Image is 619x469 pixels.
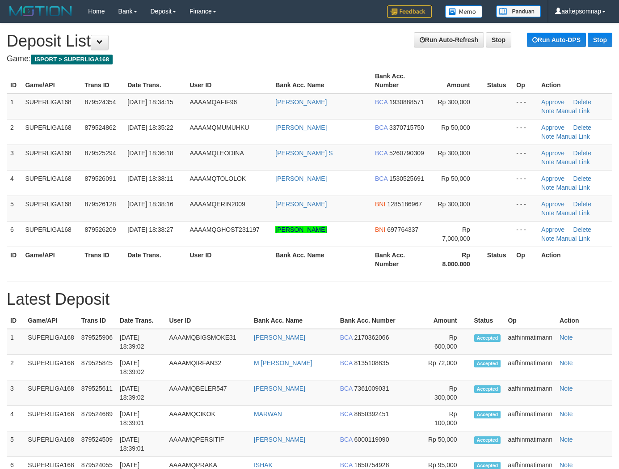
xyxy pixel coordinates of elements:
[165,329,250,355] td: AAAAMQBIGSMOKE31
[116,380,166,406] td: [DATE] 18:39:02
[127,149,173,157] span: [DATE] 18:36:18
[504,431,556,457] td: aafhinmatimann
[387,226,418,233] span: 697764337
[354,410,389,418] span: 8650392451
[486,32,511,47] a: Stop
[375,149,387,157] span: BCA
[84,226,116,233] span: 879526209
[7,68,21,94] th: ID
[21,145,81,170] td: SUPERLIGA168
[116,329,166,355] td: [DATE] 18:39:02
[556,235,590,242] a: Manual Link
[24,380,78,406] td: SUPERLIGA168
[541,133,555,140] a: Note
[513,196,538,221] td: - - -
[513,119,538,145] td: - - -
[375,200,385,208] span: BNI
[78,329,116,355] td: 879525906
[354,385,389,392] span: 7361009031
[556,312,612,329] th: Action
[354,436,389,443] span: 6000119090
[513,68,538,94] th: Op
[422,355,470,380] td: Rp 72,000
[541,200,564,208] a: Approve
[422,406,470,431] td: Rp 100,000
[275,124,327,131] a: [PERSON_NAME]
[513,221,538,247] td: - - -
[471,312,505,329] th: Status
[124,247,186,272] th: Date Trans.
[84,200,116,208] span: 879526128
[24,431,78,457] td: SUPERLIGA168
[541,175,564,182] a: Approve
[573,149,591,157] a: Delete
[21,68,81,94] th: Game/API
[541,98,564,106] a: Approve
[275,149,333,157] a: [PERSON_NAME] S
[573,124,591,131] a: Delete
[541,235,555,242] a: Note
[7,355,24,380] td: 2
[186,247,272,272] th: User ID
[275,226,327,233] a: [PERSON_NAME]
[272,247,371,272] th: Bank Acc. Name
[340,359,353,367] span: BCA
[541,209,555,217] a: Note
[340,334,353,341] span: BCA
[504,380,556,406] td: aafhinmatimann
[189,226,259,233] span: AAAAMQGHOST231197
[375,226,385,233] span: BNI
[78,312,116,329] th: Trans ID
[116,431,166,457] td: [DATE] 18:39:01
[375,124,387,131] span: BCA
[165,380,250,406] td: AAAAMQBELER547
[7,4,75,18] img: MOTION_logo.png
[496,5,541,17] img: panduan.png
[127,98,173,106] span: [DATE] 18:34:15
[375,175,387,182] span: BCA
[434,68,484,94] th: Amount
[21,119,81,145] td: SUPERLIGA168
[189,98,237,106] span: AAAAMQAFIF96
[189,124,249,131] span: AAAAMQMUMUHKU
[441,124,470,131] span: Rp 50,000
[7,221,21,247] td: 6
[513,145,538,170] td: - - -
[484,68,513,94] th: Status
[541,226,564,233] a: Approve
[340,461,353,469] span: BCA
[422,329,470,355] td: Rp 600,000
[7,55,612,64] h4: Game:
[127,226,173,233] span: [DATE] 18:38:27
[24,406,78,431] td: SUPERLIGA168
[442,226,470,242] span: Rp 7,000,000
[354,359,389,367] span: 8135108835
[504,355,556,380] td: aafhinmatimann
[560,359,573,367] a: Note
[438,149,470,157] span: Rp 300,000
[7,431,24,457] td: 5
[560,410,573,418] a: Note
[474,334,501,342] span: Accepted
[513,94,538,119] td: - - -
[484,247,513,272] th: Status
[389,175,424,182] span: 1530525691
[337,312,422,329] th: Bank Acc. Number
[21,94,81,119] td: SUPERLIGA168
[31,55,113,64] span: ISPORT > SUPERLIGA168
[7,94,21,119] td: 1
[81,247,124,272] th: Trans ID
[389,149,424,157] span: 5260790309
[250,312,337,329] th: Bank Acc. Name
[422,312,470,329] th: Amount
[7,290,612,308] h1: Latest Deposit
[275,200,327,208] a: [PERSON_NAME]
[560,461,573,469] a: Note
[7,329,24,355] td: 1
[7,312,24,329] th: ID
[441,175,470,182] span: Rp 50,000
[186,68,272,94] th: User ID
[78,406,116,431] td: 879524689
[445,5,483,18] img: Button%20Memo.svg
[504,406,556,431] td: aafhinmatimann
